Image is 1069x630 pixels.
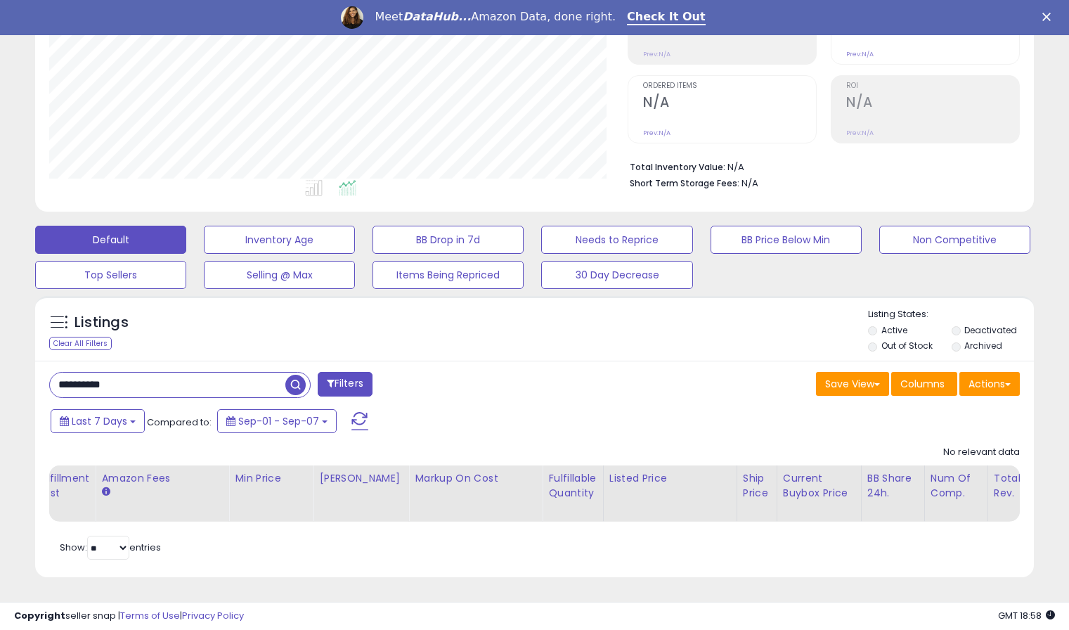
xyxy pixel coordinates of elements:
button: Top Sellers [35,261,186,289]
div: Min Price [235,471,307,486]
div: Current Buybox Price [783,471,855,501]
button: Columns [891,372,957,396]
a: Check It Out [627,10,706,25]
div: Total Rev. [994,471,1045,501]
span: 2025-09-15 18:58 GMT [998,609,1055,622]
button: Sep-01 - Sep-07 [217,409,337,433]
div: Close [1042,13,1056,21]
span: Last 7 Days [72,414,127,428]
div: Meet Amazon Data, done right. [375,10,616,24]
span: Compared to: [147,416,212,429]
h2: N/A [643,94,816,113]
div: seller snap | | [14,610,244,623]
li: N/A [630,157,1009,174]
label: Out of Stock [881,340,933,352]
span: Columns [900,377,945,391]
button: Filters [318,372,372,397]
small: Amazon Fees. [101,486,110,499]
small: Prev: N/A [846,50,874,58]
div: Amazon Fees [101,471,223,486]
button: 30 Day Decrease [541,261,692,289]
span: N/A [741,176,758,190]
small: Prev: N/A [643,129,670,137]
label: Active [881,324,907,336]
p: Listing States: [868,308,1034,321]
b: Total Inventory Value: [630,161,725,173]
button: BB Drop in 7d [372,226,524,254]
h2: N/A [846,94,1019,113]
button: Inventory Age [204,226,355,254]
div: Num of Comp. [931,471,982,501]
div: Markup on Cost [415,471,536,486]
button: Default [35,226,186,254]
button: Selling @ Max [204,261,355,289]
button: Last 7 Days [51,409,145,433]
strong: Copyright [14,609,65,622]
button: Save View [816,372,889,396]
span: Show: entries [60,541,161,554]
a: Privacy Policy [182,609,244,622]
button: Non Competitive [879,226,1030,254]
div: [PERSON_NAME] [319,471,403,486]
button: Needs to Reprice [541,226,692,254]
button: BB Price Below Min [711,226,862,254]
div: No relevant data [943,446,1020,459]
button: Items Being Repriced [372,261,524,289]
span: Sep-01 - Sep-07 [238,414,319,428]
b: Short Term Storage Fees: [630,177,739,189]
h5: Listings [74,313,129,333]
button: Actions [959,372,1020,396]
i: DataHub... [403,10,471,23]
small: Prev: N/A [643,50,670,58]
span: ROI [846,82,1019,90]
div: Ship Price [743,471,771,501]
label: Deactivated [964,324,1017,336]
div: Listed Price [609,471,731,486]
a: Terms of Use [120,609,180,622]
div: Fulfillment Cost [35,471,89,501]
div: BB Share 24h. [867,471,919,501]
small: Prev: N/A [846,129,874,137]
label: Archived [964,340,1002,352]
div: Clear All Filters [49,337,112,350]
th: The percentage added to the cost of goods (COGS) that forms the calculator for Min & Max prices. [409,465,543,522]
span: Ordered Items [643,82,816,90]
img: Profile image for Georgie [341,6,363,29]
div: Fulfillable Quantity [548,471,597,501]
